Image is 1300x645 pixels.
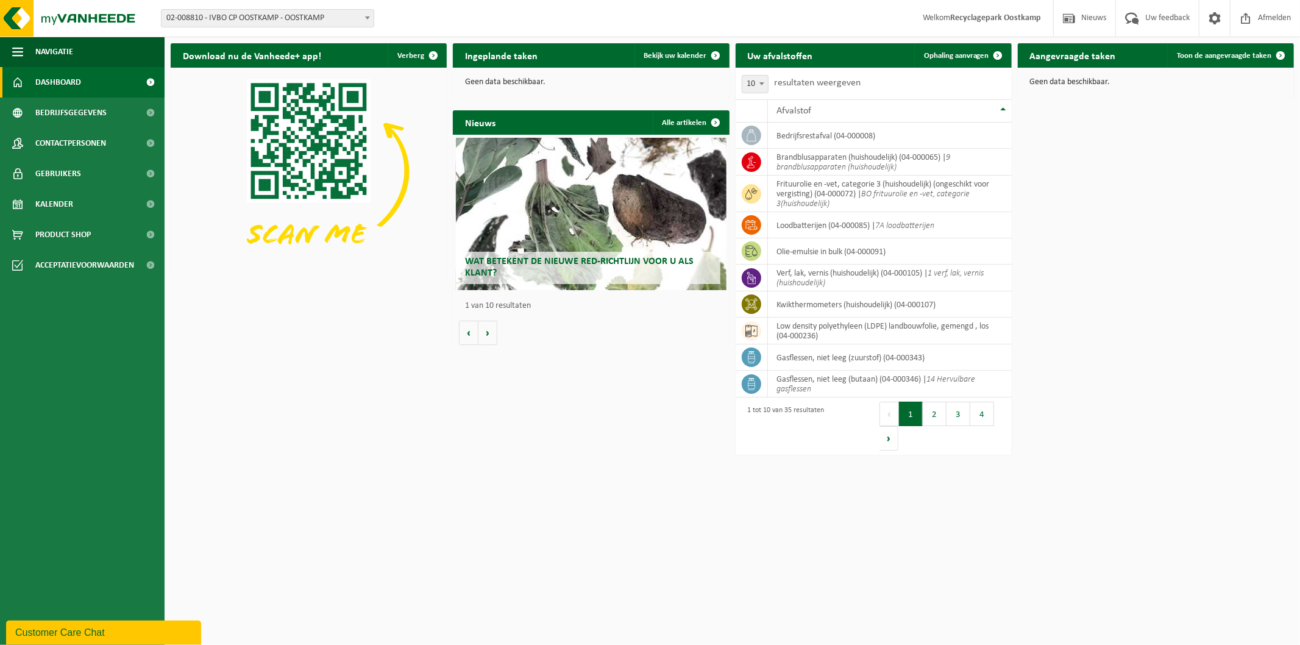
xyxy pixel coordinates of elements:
span: Gebruikers [35,159,81,189]
td: brandblusapparaten (huishoudelijk) (04-000065) | [768,149,1012,176]
span: Bekijk uw kalender [644,52,707,60]
h2: Ingeplande taken [453,43,550,67]
i: 9 brandblusapparaten (huishoudelijk) [777,153,951,172]
button: 4 [970,402,994,426]
span: Navigatie [35,37,73,67]
span: Dashboard [35,67,81,98]
button: Verberg [388,43,446,68]
a: Ophaling aanvragen [914,43,1011,68]
button: 3 [947,402,970,426]
span: Ophaling aanvragen [924,52,989,60]
img: Download de VHEPlus App [171,68,447,275]
i: 7A loodbatterijen [876,221,935,230]
td: frituurolie en -vet, categorie 3 (huishoudelijk) (ongeschikt voor vergisting) (04-000072) | [768,176,1012,212]
div: 1 tot 10 van 35 resultaten [742,401,825,452]
a: Alle artikelen [653,110,728,135]
span: Wat betekent de nieuwe RED-richtlijn voor u als klant? [465,257,694,278]
button: Vorige [459,321,478,345]
i: 14 Hervulbare gasflessen [777,375,976,394]
button: Next [879,426,898,451]
span: 10 [742,76,768,93]
button: Volgende [478,321,497,345]
p: Geen data beschikbaar. [465,78,717,87]
td: verf, lak, vernis (huishoudelijk) (04-000105) | [768,265,1012,291]
span: Toon de aangevraagde taken [1177,52,1271,60]
td: gasflessen, niet leeg (zuurstof) (04-000343) [768,344,1012,371]
i: BO frituurolie en -vet, categorie 3(huishoudelijk) [777,190,970,208]
iframe: chat widget [6,618,204,645]
td: gasflessen, niet leeg (butaan) (04-000346) | [768,371,1012,397]
span: Contactpersonen [35,128,106,159]
button: 2 [923,402,947,426]
td: loodbatterijen (04-000085) | [768,212,1012,238]
span: Bedrijfsgegevens [35,98,107,128]
a: Wat betekent de nieuwe RED-richtlijn voor u als klant? [456,138,726,290]
td: olie-emulsie in bulk (04-000091) [768,238,1012,265]
span: 02-008810 - IVBO CP OOSTKAMP - OOSTKAMP [161,9,374,27]
h2: Nieuws [453,110,508,134]
span: Afvalstof [777,106,812,116]
label: resultaten weergeven [775,78,861,88]
td: low density polyethyleen (LDPE) landbouwfolie, gemengd , los (04-000236) [768,318,1012,344]
span: Product Shop [35,219,91,250]
span: Kalender [35,189,73,219]
p: Geen data beschikbaar. [1030,78,1282,87]
h2: Download nu de Vanheede+ app! [171,43,333,67]
td: kwikthermometers (huishoudelijk) (04-000107) [768,291,1012,318]
strong: Recyclagepark Oostkamp [950,13,1041,23]
span: Verberg [397,52,424,60]
span: 10 [742,75,769,93]
span: Acceptatievoorwaarden [35,250,134,280]
span: 02-008810 - IVBO CP OOSTKAMP - OOSTKAMP [162,10,374,27]
button: Previous [879,402,899,426]
a: Toon de aangevraagde taken [1167,43,1293,68]
td: bedrijfsrestafval (04-000008) [768,123,1012,149]
i: 1 verf, lak, vernis (huishoudelijk) [777,269,984,288]
h2: Uw afvalstoffen [736,43,825,67]
a: Bekijk uw kalender [634,43,728,68]
h2: Aangevraagde taken [1018,43,1128,67]
p: 1 van 10 resultaten [465,302,723,310]
button: 1 [899,402,923,426]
